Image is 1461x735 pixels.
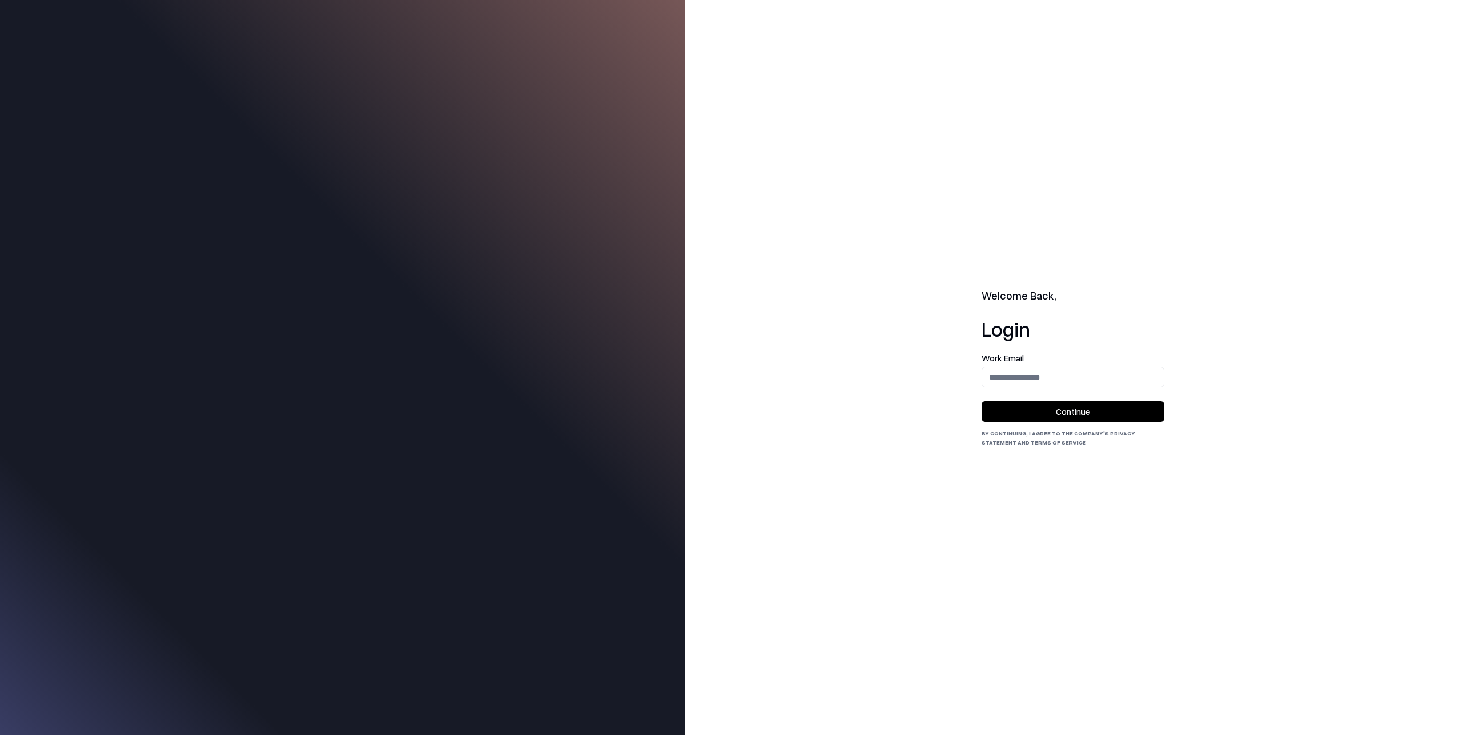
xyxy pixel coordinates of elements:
a: Terms of Service [1031,439,1086,446]
h2: Welcome Back, [982,288,1164,304]
div: By continuing, I agree to the Company's and [982,429,1164,447]
label: Work Email [982,354,1164,362]
h1: Login [982,317,1164,340]
button: Continue [982,401,1164,422]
